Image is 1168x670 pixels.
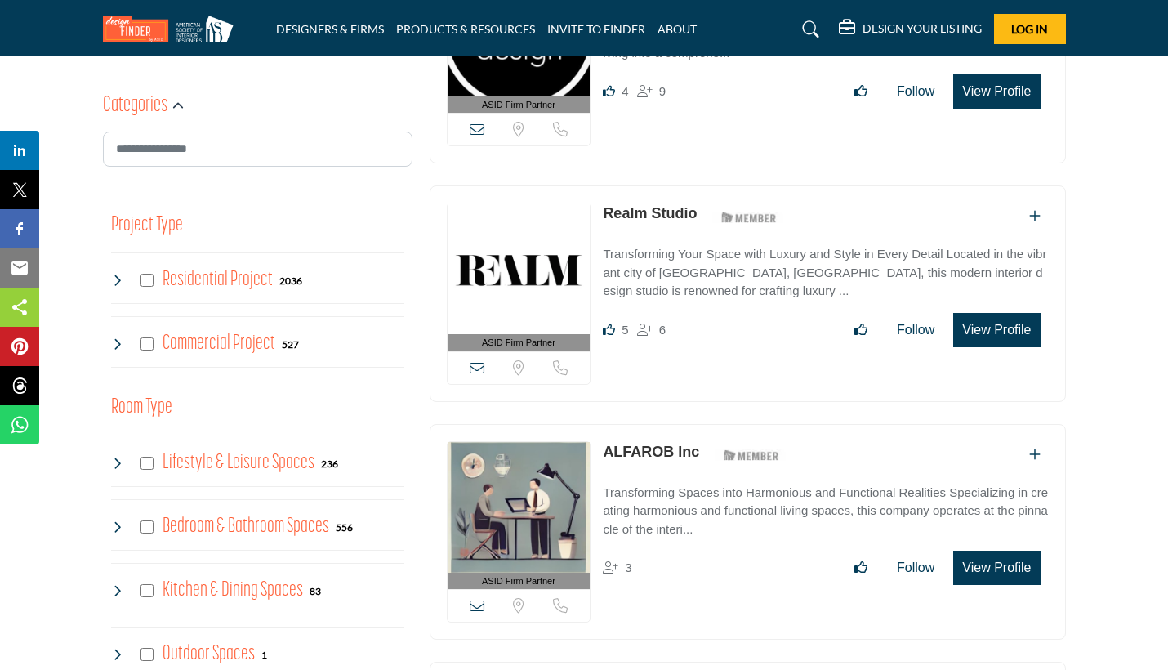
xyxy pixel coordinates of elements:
[603,85,615,97] i: Likes
[310,583,321,598] div: 83 Results For Kitchen & Dining Spaces
[140,274,154,287] input: Select Residential Project checkbox
[261,650,267,661] b: 1
[321,458,338,470] b: 236
[659,84,666,98] span: 9
[1011,22,1048,36] span: Log In
[953,74,1040,109] button: View Profile
[448,442,591,573] img: ALFAROB Inc
[603,205,697,221] a: Realm Studio
[715,445,788,466] img: ASID Members Badge Icon
[603,484,1048,539] p: Transforming Spaces into Harmonious and Functional Realities Specializing in creating harmonious ...
[276,22,384,36] a: DESIGNERS & FIRMS
[844,75,878,108] button: Like listing
[953,313,1040,347] button: View Profile
[482,336,555,350] span: ASID Firm Partner
[448,442,591,590] a: ASID Firm Partner
[163,329,275,358] h4: Commercial Project: Involve the design, construction, or renovation of spaces used for business p...
[844,314,878,346] button: Like listing
[844,552,878,584] button: Like listing
[111,210,183,241] button: Project Type
[603,324,615,336] i: Likes
[111,392,172,423] button: Room Type
[140,648,154,661] input: Select Outdoor Spaces checkbox
[163,576,303,605] h4: Kitchen & Dining Spaces: Kitchen & Dining Spaces
[321,456,338,471] div: 236 Results For Lifestyle & Leisure Spaces
[625,561,631,574] span: 3
[547,22,645,36] a: INVITE TO FINDER
[279,275,302,287] b: 2036
[712,207,786,227] img: ASID Members Badge Icon
[659,323,666,337] span: 6
[282,339,299,351] b: 527
[637,82,666,101] div: Followers
[1029,448,1041,462] a: Add To List
[448,203,591,351] a: ASID Firm Partner
[603,558,631,578] div: Followers
[994,14,1066,44] button: Log In
[163,640,255,668] h4: Outdoor Spaces: Outdoor Spaces
[886,552,945,584] button: Follow
[622,84,628,98] span: 4
[637,320,666,340] div: Followers
[140,337,154,351] input: Select Commercial Project checkbox
[163,512,329,541] h4: Bedroom & Bathroom Spaces: Bedroom & Bathroom Spaces
[103,92,167,121] h2: Categories
[310,586,321,597] b: 83
[603,245,1048,301] p: Transforming Your Space with Luxury and Style in Every Detail Located in the vibrant city of [GEO...
[603,203,697,225] p: Realm Studio
[336,520,353,534] div: 556 Results For Bedroom & Bathroom Spaces
[103,16,242,42] img: Site Logo
[140,584,154,597] input: Select Kitchen & Dining Spaces checkbox
[603,444,699,460] a: ALFAROB Inc
[603,441,699,463] p: ALFAROB Inc
[886,314,945,346] button: Follow
[279,273,302,288] div: 2036 Results For Residential Project
[396,22,535,36] a: PRODUCTS & RESOURCES
[282,337,299,351] div: 527 Results For Commercial Project
[482,574,555,588] span: ASID Firm Partner
[140,457,154,470] input: Select Lifestyle & Leisure Spaces checkbox
[140,520,154,534] input: Select Bedroom & Bathroom Spaces checkbox
[163,266,273,294] h4: Residential Project: Types of projects range from simple residential renovations to highly comple...
[603,235,1048,301] a: Transforming Your Space with Luxury and Style in Every Detail Located in the vibrant city of [GEO...
[336,522,353,534] b: 556
[787,16,830,42] a: Search
[261,647,267,662] div: 1 Results For Outdoor Spaces
[622,323,628,337] span: 5
[839,20,982,39] div: DESIGN YOUR LISTING
[953,551,1040,585] button: View Profile
[603,474,1048,539] a: Transforming Spaces into Harmonious and Functional Realities Specializing in creating harmonious ...
[482,98,555,112] span: ASID Firm Partner
[658,22,697,36] a: ABOUT
[163,449,314,477] h4: Lifestyle & Leisure Spaces: Lifestyle & Leisure Spaces
[103,132,412,167] input: Search Category
[1029,209,1041,223] a: Add To List
[448,203,591,334] img: Realm Studio
[863,21,982,36] h5: DESIGN YOUR LISTING
[886,75,945,108] button: Follow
